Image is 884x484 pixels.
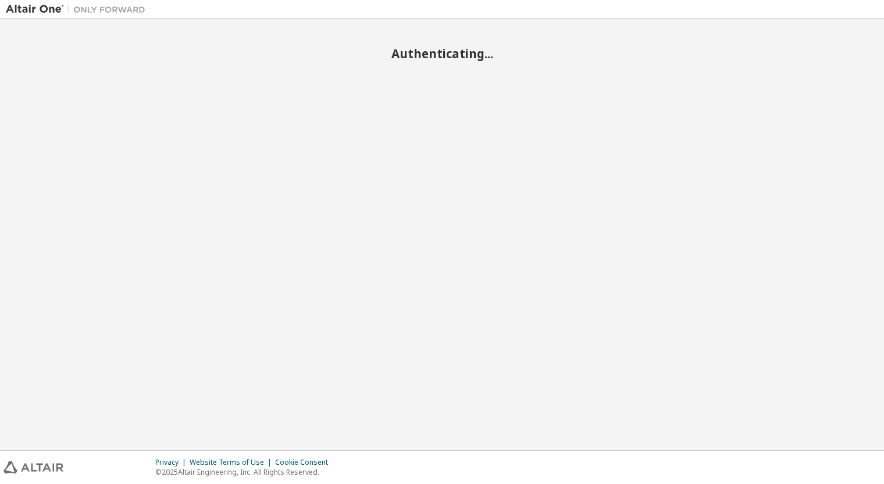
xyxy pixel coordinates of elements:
h2: Authenticating... [6,46,878,61]
img: Altair One [6,3,151,15]
div: Cookie Consent [275,458,335,467]
div: Website Terms of Use [190,458,275,467]
div: Privacy [155,458,190,467]
p: © 2025 Altair Engineering, Inc. All Rights Reserved. [155,467,335,477]
img: altair_logo.svg [3,461,63,474]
